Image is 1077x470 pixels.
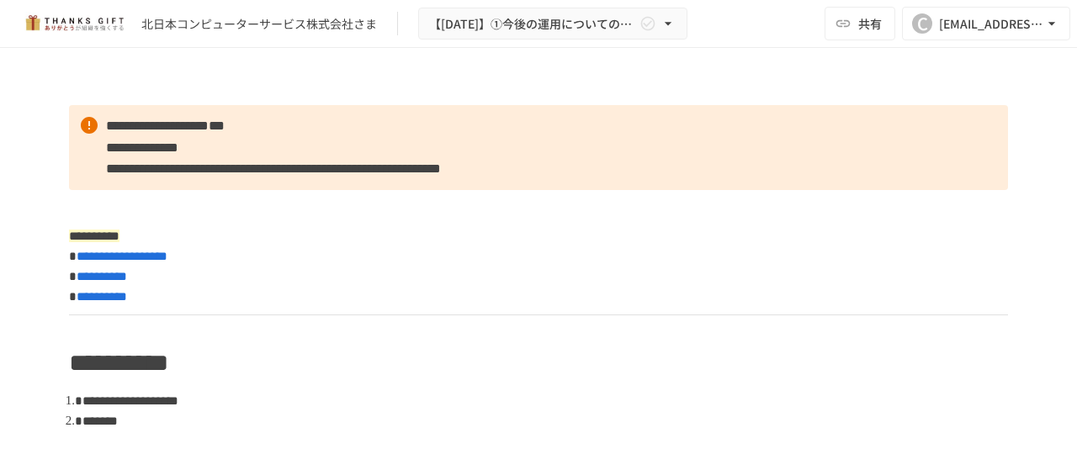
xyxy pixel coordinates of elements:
span: 共有 [858,14,882,33]
button: 共有 [825,7,895,40]
div: 北日本コンピューターサービス株式会社さま [141,15,377,33]
div: C [912,13,932,34]
span: 【[DATE]】①今後の運用についてのご案内/THANKS GIFTキックオフMTG [429,13,636,34]
img: mMP1OxWUAhQbsRWCurg7vIHe5HqDpP7qZo7fRoNLXQh [20,10,128,37]
div: [EMAIL_ADDRESS][DOMAIN_NAME] [939,13,1043,34]
button: C[EMAIL_ADDRESS][DOMAIN_NAME] [902,7,1070,40]
button: 【[DATE]】①今後の運用についてのご案内/THANKS GIFTキックオフMTG [418,8,687,40]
